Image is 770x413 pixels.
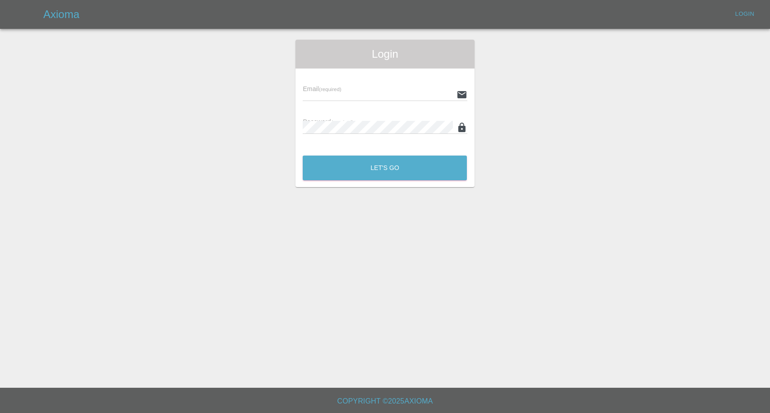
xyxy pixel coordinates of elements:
span: Login [303,47,467,61]
a: Login [730,7,759,21]
span: Email [303,85,341,92]
h6: Copyright © 2025 Axioma [7,395,763,408]
h5: Axioma [43,7,79,22]
small: (required) [319,87,341,92]
button: Let's Go [303,156,467,180]
span: Password [303,118,353,125]
small: (required) [331,119,354,125]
